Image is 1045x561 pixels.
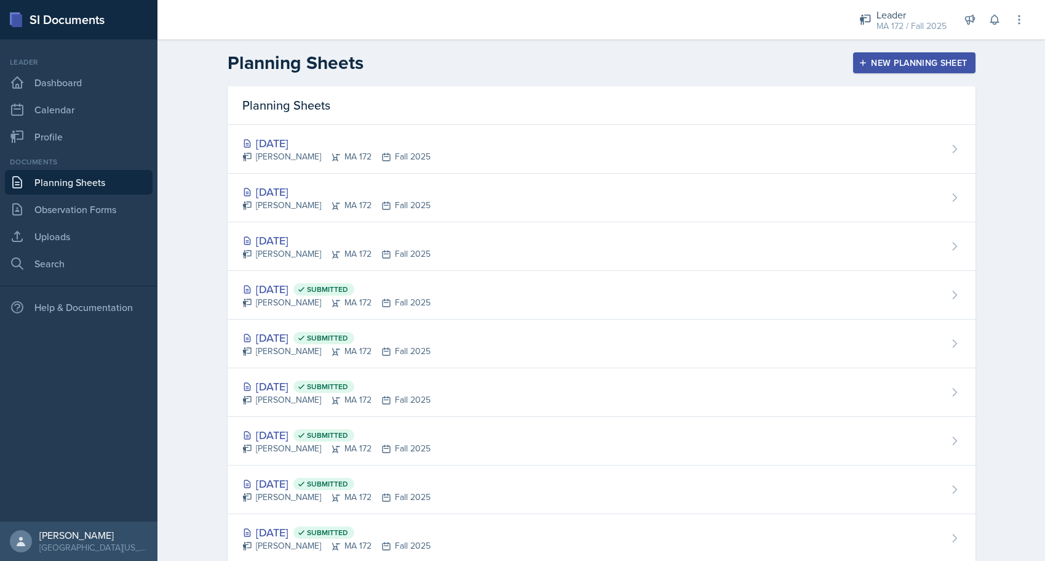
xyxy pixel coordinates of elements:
[228,320,975,368] a: [DATE] Submitted [PERSON_NAME]MA 172Fall 2025
[242,475,431,492] div: [DATE]
[5,124,153,149] a: Profile
[307,382,348,392] span: Submitted
[242,150,431,163] div: [PERSON_NAME] MA 172 Fall 2025
[5,156,153,167] div: Documents
[228,125,975,174] a: [DATE] [PERSON_NAME]MA 172Fall 2025
[242,394,431,406] div: [PERSON_NAME] MA 172 Fall 2025
[876,7,947,22] div: Leader
[242,442,431,455] div: [PERSON_NAME] MA 172 Fall 2025
[242,491,431,504] div: [PERSON_NAME] MA 172 Fall 2025
[5,170,153,195] a: Planning Sheets
[228,174,975,222] a: [DATE] [PERSON_NAME]MA 172Fall 2025
[242,184,431,200] div: [DATE]
[853,52,975,73] button: New Planning Sheet
[228,52,364,74] h2: Planning Sheets
[5,197,153,222] a: Observation Forms
[242,232,431,249] div: [DATE]
[5,70,153,95] a: Dashboard
[228,271,975,320] a: [DATE] Submitted [PERSON_NAME]MA 172Fall 2025
[5,251,153,276] a: Search
[307,528,348,538] span: Submitted
[242,281,431,297] div: [DATE]
[242,248,431,260] div: [PERSON_NAME] MA 172 Fall 2025
[5,57,153,68] div: Leader
[242,296,431,309] div: [PERSON_NAME] MA 172 Fall 2025
[307,285,348,294] span: Submitted
[5,295,153,320] div: Help & Documentation
[242,329,431,346] div: [DATE]
[242,135,431,151] div: [DATE]
[39,541,148,554] div: [GEOGRAPHIC_DATA][US_STATE] in [GEOGRAPHIC_DATA]
[39,529,148,541] div: [PERSON_NAME]
[861,58,967,68] div: New Planning Sheet
[242,427,431,443] div: [DATE]
[228,222,975,271] a: [DATE] [PERSON_NAME]MA 172Fall 2025
[307,430,348,440] span: Submitted
[307,479,348,489] span: Submitted
[228,86,975,125] div: Planning Sheets
[228,368,975,417] a: [DATE] Submitted [PERSON_NAME]MA 172Fall 2025
[242,345,431,358] div: [PERSON_NAME] MA 172 Fall 2025
[228,466,975,514] a: [DATE] Submitted [PERSON_NAME]MA 172Fall 2025
[242,378,431,395] div: [DATE]
[876,20,947,33] div: MA 172 / Fall 2025
[307,333,348,343] span: Submitted
[228,417,975,466] a: [DATE] Submitted [PERSON_NAME]MA 172Fall 2025
[242,199,431,212] div: [PERSON_NAME] MA 172 Fall 2025
[5,224,153,249] a: Uploads
[242,524,431,541] div: [DATE]
[5,97,153,122] a: Calendar
[242,539,431,552] div: [PERSON_NAME] MA 172 Fall 2025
